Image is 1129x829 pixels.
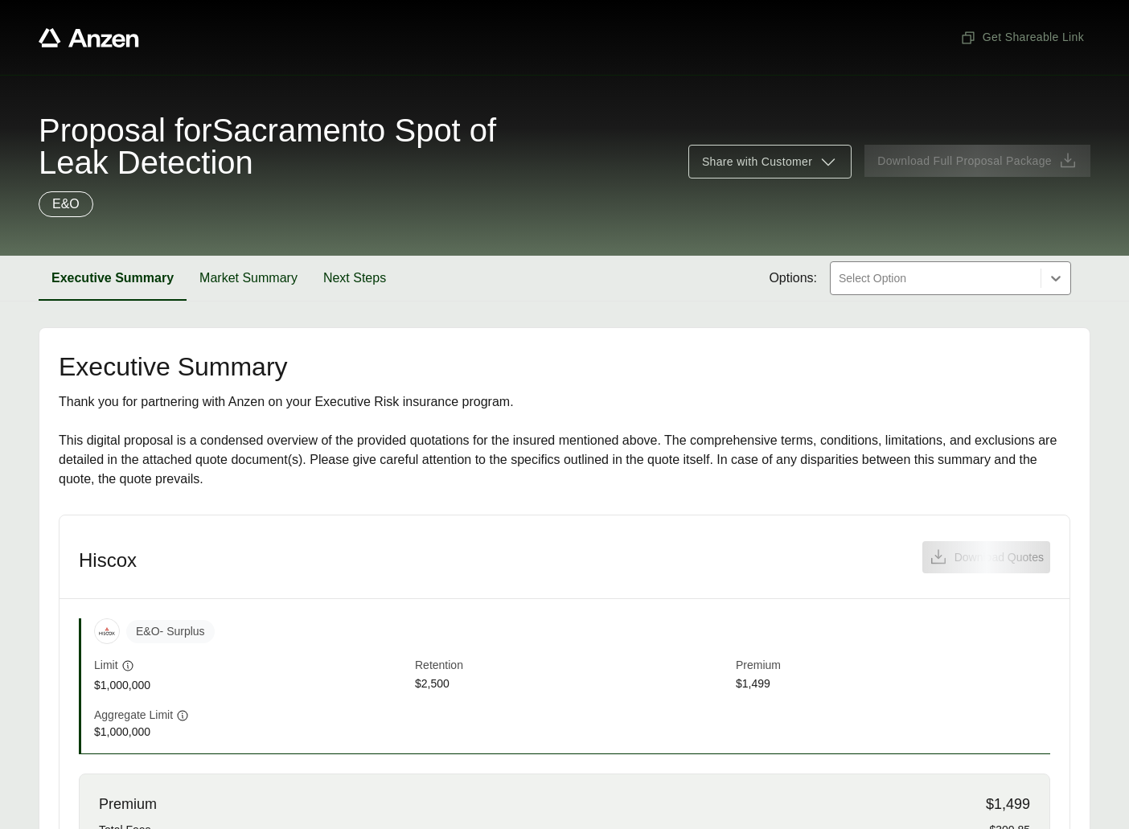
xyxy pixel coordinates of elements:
[95,619,119,643] img: Hiscox
[39,256,187,301] button: Executive Summary
[736,657,1050,675] span: Premium
[954,23,1090,52] button: Get Shareable Link
[94,724,408,741] span: $1,000,000
[126,620,215,643] span: E&O - Surplus
[310,256,399,301] button: Next Steps
[79,548,137,573] h3: Hiscox
[736,675,1050,694] span: $1,499
[94,657,118,674] span: Limit
[415,675,729,694] span: $2,500
[52,195,80,214] p: E&O
[59,354,1070,380] h2: Executive Summary
[415,657,729,675] span: Retention
[59,392,1070,489] div: Thank you for partnering with Anzen on your Executive Risk insurance program. This digital propos...
[39,114,669,179] span: Proposal for Sacramento Spot of Leak Detection
[187,256,310,301] button: Market Summary
[39,28,139,47] a: Anzen website
[986,794,1030,815] span: $1,499
[99,794,157,815] span: Premium
[960,29,1084,46] span: Get Shareable Link
[702,154,812,170] span: Share with Customer
[94,707,173,724] span: Aggregate Limit
[688,145,852,179] button: Share with Customer
[877,153,1052,170] span: Download Full Proposal Package
[769,269,817,288] span: Options:
[94,677,408,694] span: $1,000,000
